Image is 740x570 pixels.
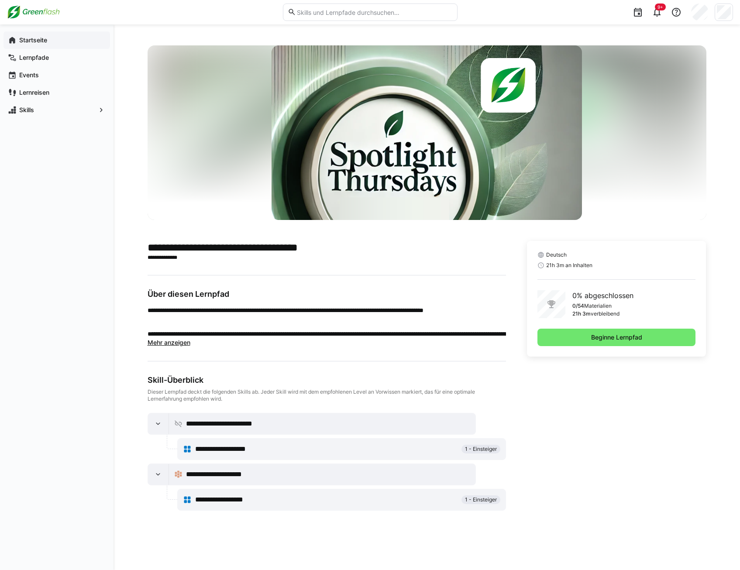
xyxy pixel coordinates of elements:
p: 21h 3m [572,310,591,317]
span: 9+ [657,4,663,10]
span: Deutsch [546,251,567,258]
p: 0/54 [572,302,584,309]
button: Beginne Lernpfad [537,329,696,346]
span: 1 - Einsteiger [465,496,497,503]
input: Skills und Lernpfade durchsuchen… [296,8,452,16]
div: Skill-Überblick [148,375,506,385]
span: Beginne Lernpfad [590,333,644,342]
p: 0% abgeschlossen [572,290,633,301]
p: verbleibend [591,310,620,317]
h3: Über diesen Lernpfad [148,289,506,299]
span: 21h 3m an Inhalten [546,262,592,269]
p: Materialien [584,302,612,309]
span: Mehr anzeigen [148,339,190,346]
div: Dieser Lernpfad deckt die folgenden Skills ab. Jeder Skill wird mit dem empfohlenen Level an Vorw... [148,388,506,402]
span: 1 - Einsteiger [465,446,497,453]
